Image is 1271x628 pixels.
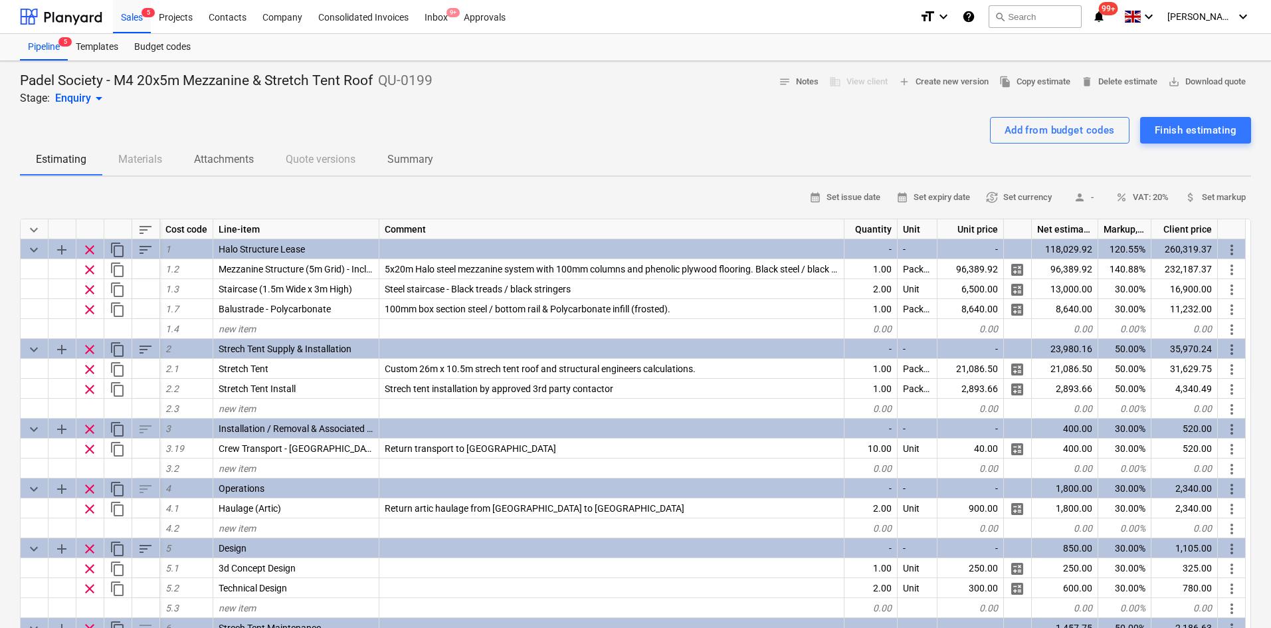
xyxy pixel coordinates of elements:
[1098,219,1151,239] div: Markup, %
[1141,9,1157,25] i: keyboard_arrow_down
[1098,498,1151,518] div: 30.00%
[844,319,898,339] div: 0.00
[26,481,42,497] span: Collapse category
[1032,339,1098,359] div: 23,980.16
[1092,9,1106,25] i: notifications
[1151,359,1218,379] div: 31,629.75
[110,302,126,318] span: Duplicate row
[1151,518,1218,538] div: 0.00
[1009,561,1025,577] span: Manage detailed breakdown for the row
[82,581,98,597] span: Remove row
[1168,76,1180,88] span: save_alt
[937,299,1004,319] div: 8,640.00
[385,304,670,314] span: 100mm box section steel / bottom rail & Polycarbonate infill (frosted).
[844,439,898,459] div: 10.00
[1009,262,1025,278] span: Manage detailed breakdown for the row
[110,342,126,358] span: Duplicate category
[1224,561,1240,577] span: More actions
[165,463,179,474] span: 3.2
[995,11,1005,22] span: search
[1151,219,1218,239] div: Client price
[999,76,1011,88] span: file_copy
[54,421,70,437] span: Add sub category to row
[937,239,1004,259] div: -
[898,478,937,498] div: -
[378,72,433,90] p: QU-0199
[1205,564,1271,628] iframe: Chat Widget
[1098,359,1151,379] div: 50.00%
[1116,190,1169,205] span: VAT: 20%
[82,421,98,437] span: Remove row
[1151,439,1218,459] div: 520.00
[1224,362,1240,377] span: More actions
[844,339,898,359] div: -
[844,558,898,578] div: 1.00
[844,518,898,538] div: 0.00
[898,359,937,379] div: Package
[26,222,42,238] span: Collapse all categories
[1224,461,1240,477] span: More actions
[809,191,821,203] span: calendar_month
[1224,262,1240,278] span: More actions
[1062,187,1105,208] button: -
[937,598,1004,618] div: 0.00
[385,264,1251,274] span: 5x20m Halo steel mezzanine system with 100mm columns and phenolic plywood flooring. Black steel /...
[1224,242,1240,258] span: More actions
[82,541,98,557] span: Remove row
[1151,399,1218,419] div: 0.00
[54,342,70,358] span: Add sub category to row
[844,538,898,558] div: -
[1098,459,1151,478] div: 0.00%
[219,244,305,255] span: Halo Structure Lease
[937,419,1004,439] div: -
[893,72,994,92] button: Create new version
[1009,441,1025,457] span: Manage detailed breakdown for the row
[1009,581,1025,597] span: Manage detailed breakdown for the row
[1224,282,1240,298] span: More actions
[1151,578,1218,598] div: 780.00
[126,34,199,60] div: Budget codes
[54,541,70,557] span: Add sub category to row
[1009,362,1025,377] span: Manage detailed breakdown for the row
[935,9,951,25] i: keyboard_arrow_down
[937,339,1004,359] div: -
[385,443,556,454] span: Return transport to Croydon
[896,190,970,205] span: Set expiry date
[20,34,68,60] div: Pipeline
[1098,239,1151,259] div: 120.55%
[937,359,1004,379] div: 21,086.50
[138,222,153,238] span: Sort rows within table
[82,362,98,377] span: Remove row
[1009,501,1025,517] span: Manage detailed breakdown for the row
[1098,399,1151,419] div: 0.00%
[1224,401,1240,417] span: More actions
[110,362,126,377] span: Duplicate row
[779,76,791,88] span: notes
[937,578,1004,598] div: 300.00
[937,518,1004,538] div: 0.00
[26,541,42,557] span: Collapse category
[898,439,937,459] div: Unit
[1098,259,1151,279] div: 140.88%
[804,187,886,208] button: Set issue date
[1076,72,1163,92] button: Delete estimate
[1032,578,1098,598] div: 600.00
[1098,558,1151,578] div: 30.00%
[165,403,179,414] span: 2.3
[58,37,72,47] span: 5
[896,191,908,203] span: calendar_month
[20,90,50,106] p: Stage:
[1151,339,1218,359] div: 35,970.24
[962,9,975,25] i: Knowledge base
[1224,441,1240,457] span: More actions
[937,478,1004,498] div: -
[937,219,1004,239] div: Unit price
[165,483,171,494] span: 4
[937,498,1004,518] div: 900.00
[219,364,268,374] span: Stretch Tent
[379,219,844,239] div: Comment
[1140,117,1251,144] button: Finish estimating
[898,279,937,299] div: Unit
[898,419,937,439] div: -
[110,541,126,557] span: Duplicate category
